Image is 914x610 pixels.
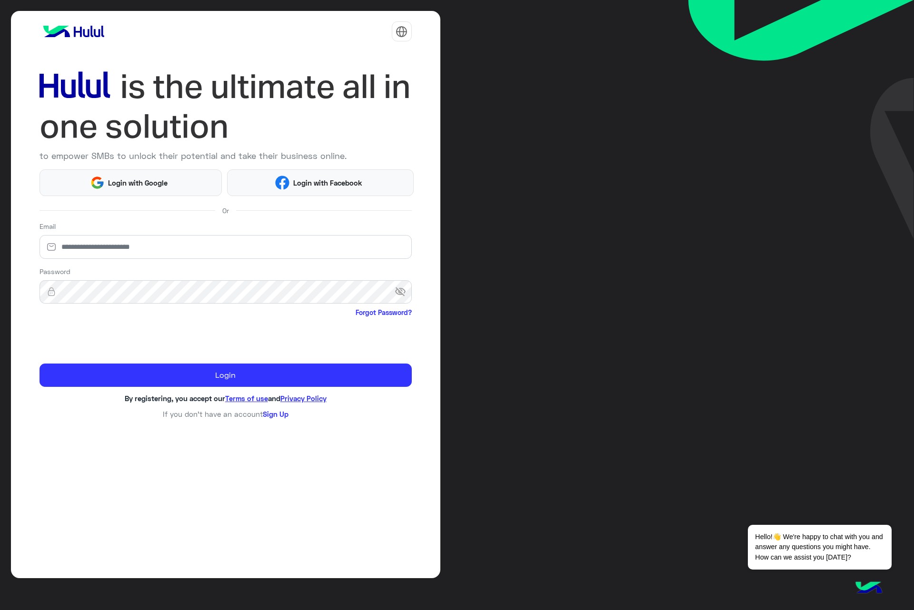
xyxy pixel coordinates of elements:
[90,176,104,190] img: Google
[40,410,412,418] h6: If you don’t have an account
[40,242,63,252] img: email
[268,394,280,403] span: and
[263,410,288,418] a: Sign Up
[395,284,412,301] span: visibility_off
[748,525,891,570] span: Hello!👋 We're happy to chat with you and answer any questions you might have. How can we assist y...
[356,307,412,317] a: Forgot Password?
[40,287,63,296] img: lock
[105,177,171,188] span: Login with Google
[40,149,412,162] p: to empower SMBs to unlock their potential and take their business online.
[396,26,407,38] img: tab
[852,572,885,605] img: hulul-logo.png
[289,177,366,188] span: Login with Facebook
[125,394,225,403] span: By registering, you accept our
[225,394,268,403] a: Terms of use
[40,169,222,196] button: Login with Google
[40,22,108,41] img: logo
[275,176,289,190] img: Facebook
[40,364,412,387] button: Login
[280,394,327,403] a: Privacy Policy
[40,266,70,276] label: Password
[40,221,56,231] label: Email
[40,67,412,146] img: hululLoginTitle_EN.svg
[40,319,184,356] iframe: reCAPTCHA
[227,169,413,196] button: Login with Facebook
[222,206,229,216] span: Or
